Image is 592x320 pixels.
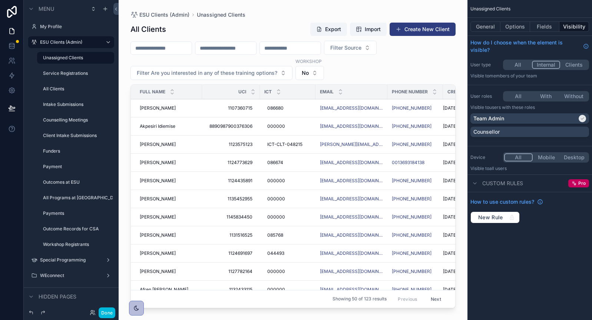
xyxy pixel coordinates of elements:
label: Workshop Registrants [43,241,110,247]
span: How to use custom rules? [470,198,534,206]
button: Done [99,307,115,318]
label: User roles [470,93,500,99]
button: All [504,61,532,69]
label: Unassigned Clients [43,55,110,61]
span: Hidden pages [39,293,76,300]
span: Unassigned Clients [470,6,510,12]
span: Created [447,89,468,95]
button: All [504,153,533,161]
button: Options [500,21,530,32]
label: Outcome Records for CSA [43,226,110,232]
label: My Profile [40,24,110,30]
span: How do I choose when the element is visible? [470,39,580,54]
label: All Clients [43,86,110,92]
label: Intake Submissions [43,101,110,107]
p: Visible to [470,73,589,79]
label: Service Registrations [43,70,110,76]
button: With [532,92,560,100]
button: Internal [532,61,560,69]
button: Visibility [559,21,589,32]
p: Visible to [470,166,589,171]
span: Full Name [140,89,165,95]
button: Next [426,293,446,305]
span: UCI [238,89,246,95]
label: Payments [43,210,110,216]
label: Counselling Meetings [43,117,110,123]
button: Clients [560,61,588,69]
button: General [470,21,500,32]
span: all users [489,166,507,171]
label: Client Intake Submissions [43,133,110,139]
label: ESU Clients (Admin) [40,39,99,45]
label: Device [470,154,500,160]
button: Without [560,92,588,100]
label: WEconnect [40,273,99,279]
a: How to use custom rules? [470,198,543,206]
p: Team Admin [473,115,504,122]
a: How do I choose when the element is visible? [470,39,589,54]
span: ICT [264,89,272,95]
button: New Rule [470,211,520,223]
span: Members of your team [489,73,537,79]
label: User type [470,62,500,68]
label: All Programs at [GEOGRAPHIC_DATA] [43,195,113,201]
span: Showing 50 of 123 results [333,296,387,302]
button: Mobile [533,153,560,161]
span: Email [320,89,334,95]
label: Special Programming [40,257,99,263]
span: Pro [578,180,586,186]
button: Desktop [560,153,588,161]
span: Users with these roles [489,104,535,110]
span: New Rule [475,214,506,221]
p: Visible to [470,104,589,110]
span: Custom rules [482,180,523,187]
label: Outcomes at ESU [43,179,110,185]
p: Counsellor [473,128,500,136]
button: Fields [530,21,560,32]
button: All [504,92,532,100]
span: Phone Number [392,89,428,95]
label: Funders [43,148,110,154]
label: Payment [43,164,110,170]
span: Menu [39,5,54,13]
